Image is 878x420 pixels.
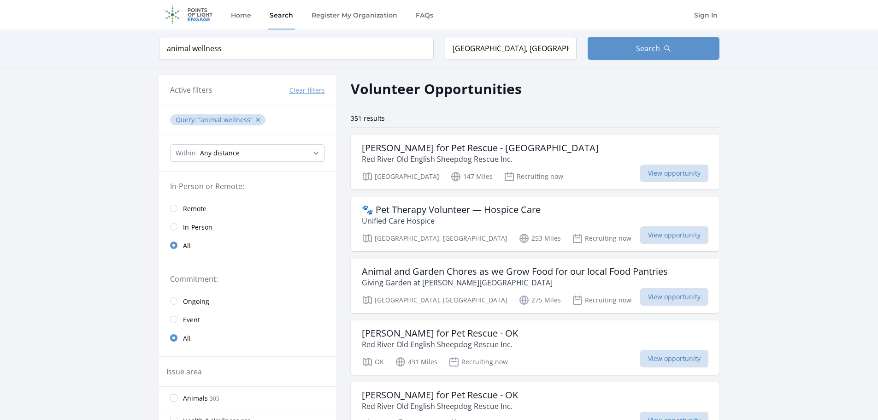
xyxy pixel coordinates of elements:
[448,356,508,367] p: Recruiting now
[362,266,668,277] h3: Animal and Garden Chores as we Grow Food for our local Food Pantries
[210,395,219,402] span: 305
[289,86,325,95] button: Clear filters
[183,334,191,343] span: All
[572,295,631,306] p: Recruiting now
[362,215,541,226] p: Unified Care Hospice
[159,199,336,218] a: Remote
[362,401,518,412] p: Red River Old English Sheepdog Rescue Inc.
[362,233,507,244] p: [GEOGRAPHIC_DATA], [GEOGRAPHIC_DATA]
[351,320,719,375] a: [PERSON_NAME] for Pet Rescue - OK Red River Old English Sheepdog Rescue Inc. OK 431 Miles Recruit...
[159,37,434,60] input: Keyword
[362,171,439,182] p: [GEOGRAPHIC_DATA]
[362,328,518,339] h3: [PERSON_NAME] for Pet Rescue - OK
[450,171,493,182] p: 147 Miles
[176,115,198,124] span: Query :
[170,84,212,95] h3: Active filters
[183,223,212,232] span: In-Person
[183,315,200,325] span: Event
[166,366,202,377] legend: Issue area
[362,339,518,350] p: Red River Old English Sheepdog Rescue Inc.
[170,273,325,284] legend: Commitment:
[159,292,336,310] a: Ongoing
[362,390,518,401] h3: [PERSON_NAME] for Pet Rescue - OK
[170,394,177,402] input: Animals 305
[572,233,631,244] p: Recruiting now
[170,181,325,192] legend: In-Person or Remote:
[159,218,336,236] a: In-Person
[640,350,708,367] span: View opportunity
[351,78,522,99] h2: Volunteer Opportunities
[636,43,660,54] span: Search
[640,288,708,306] span: View opportunity
[159,329,336,347] a: All
[351,197,719,251] a: 🐾 Pet Therapy Volunteer — Hospice Care Unified Care Hospice [GEOGRAPHIC_DATA], [GEOGRAPHIC_DATA] ...
[198,115,253,124] q: animal wellness
[362,154,599,165] p: Red River Old English Sheepdog Rescue Inc.
[445,37,577,60] input: Location
[362,295,507,306] p: [GEOGRAPHIC_DATA], [GEOGRAPHIC_DATA]
[159,310,336,329] a: Event
[362,356,384,367] p: OK
[519,233,561,244] p: 253 Miles
[519,295,561,306] p: 275 Miles
[351,135,719,189] a: [PERSON_NAME] for Pet Rescue - [GEOGRAPHIC_DATA] Red River Old English Sheepdog Rescue Inc. [GEOG...
[640,226,708,244] span: View opportunity
[351,259,719,313] a: Animal and Garden Chores as we Grow Food for our local Food Pantries Giving Garden at [PERSON_NAM...
[362,142,599,154] h3: [PERSON_NAME] for Pet Rescue - [GEOGRAPHIC_DATA]
[395,356,437,367] p: 431 Miles
[504,171,563,182] p: Recruiting now
[351,114,385,123] span: 351 results
[170,144,325,162] select: Search Radius
[183,394,208,403] span: Animals
[255,115,261,124] button: ✕
[183,297,209,306] span: Ongoing
[159,236,336,254] a: All
[183,241,191,250] span: All
[362,277,668,288] p: Giving Garden at [PERSON_NAME][GEOGRAPHIC_DATA]
[588,37,719,60] button: Search
[362,204,541,215] h3: 🐾 Pet Therapy Volunteer — Hospice Care
[640,165,708,182] span: View opportunity
[183,204,206,213] span: Remote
